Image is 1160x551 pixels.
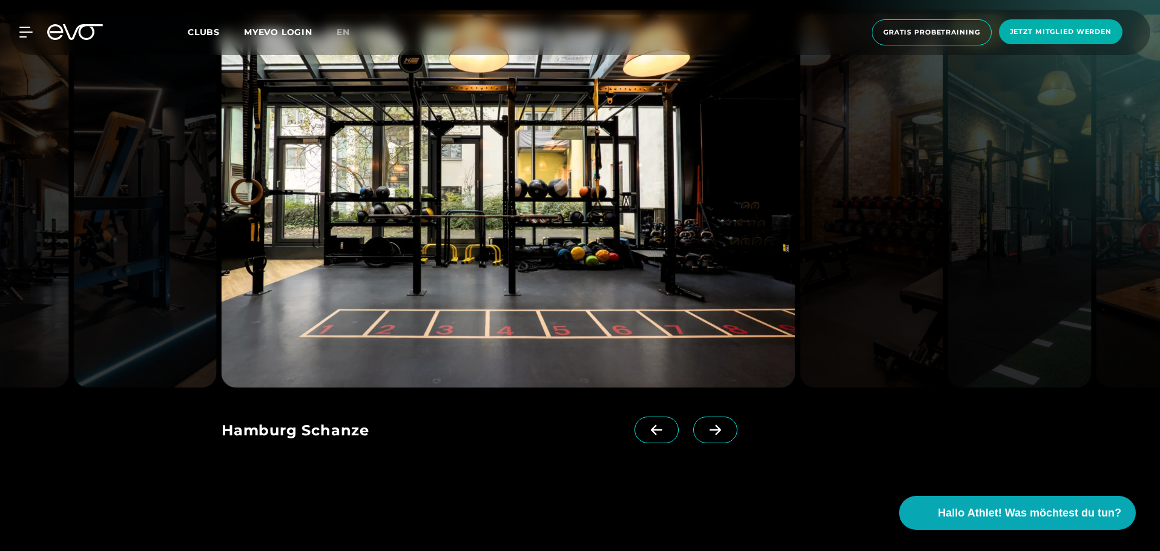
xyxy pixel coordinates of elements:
[868,19,995,45] a: Gratis Probetraining
[337,25,364,39] a: en
[800,15,943,388] img: evofitness
[222,15,795,388] img: evofitness
[73,15,217,388] img: evofitness
[883,27,980,38] span: Gratis Probetraining
[899,496,1136,530] button: Hallo Athlet! Was möchtest du tun?
[1010,27,1112,37] span: Jetzt Mitglied werden
[938,505,1121,521] span: Hallo Athlet! Was möchtest du tun?
[337,27,350,38] span: en
[188,27,220,38] span: Clubs
[995,19,1126,45] a: Jetzt Mitglied werden
[948,15,1092,388] img: evofitness
[244,27,312,38] a: MYEVO LOGIN
[188,26,244,38] a: Clubs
